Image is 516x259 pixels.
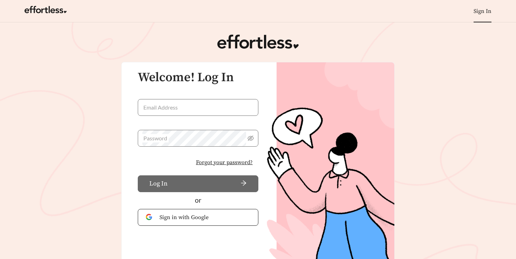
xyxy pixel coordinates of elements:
[190,155,258,170] button: Forgot your password?
[474,8,491,15] a: Sign In
[138,195,258,205] div: or
[138,175,258,192] button: Log Inarrow-right
[247,135,254,141] span: eye-invisible
[146,214,154,220] img: Google Authentication
[138,209,258,226] button: Sign in with Google
[159,213,250,222] span: Sign in with Google
[196,158,253,167] span: Forgot your password?
[138,71,258,85] h3: Welcome! Log In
